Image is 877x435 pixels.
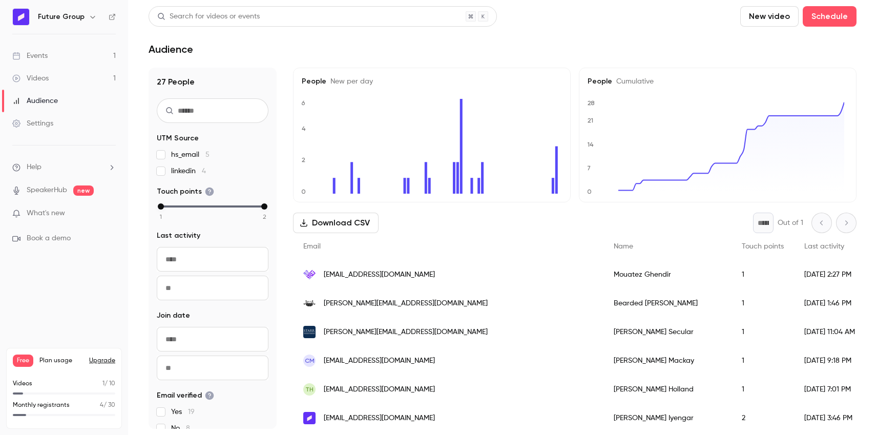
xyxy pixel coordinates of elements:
text: 0 [301,188,306,195]
button: New video [740,6,799,27]
text: 28 [588,99,595,107]
input: From [157,327,268,351]
span: new [73,185,94,196]
a: SpeakerHub [27,185,67,196]
li: help-dropdown-opener [12,162,116,173]
div: max [261,203,267,210]
span: 4 [202,168,206,175]
span: CM [305,356,315,365]
div: 1 [732,260,794,289]
span: Cumulative [612,78,654,85]
span: 2 [263,212,266,221]
div: 1 [732,289,794,318]
span: [PERSON_NAME][EMAIL_ADDRESS][DOMAIN_NAME] [324,327,488,338]
button: Schedule [803,6,857,27]
span: linkedin [171,166,206,176]
button: Upgrade [89,357,115,365]
input: To [157,276,268,300]
span: [EMAIL_ADDRESS][DOMAIN_NAME] [324,413,435,424]
h6: Future Group [38,12,85,22]
div: Search for videos or events [157,11,260,22]
div: [PERSON_NAME] Holland [603,375,732,404]
span: Plan usage [39,357,83,365]
text: 21 [588,117,593,124]
span: No [171,423,190,433]
div: min [158,203,164,210]
text: 6 [301,99,305,107]
div: Bearded [PERSON_NAME] [603,289,732,318]
div: 1 [732,346,794,375]
span: hs_email [171,150,210,160]
span: 1 [160,212,162,221]
text: 7 [587,164,591,172]
img: takadao.io [303,268,316,281]
span: [EMAIL_ADDRESS][DOMAIN_NAME] [324,270,435,280]
span: 5 [205,151,210,158]
p: Monthly registrants [13,401,70,410]
span: Help [27,162,41,173]
img: Future Group [13,9,29,25]
span: Last activity [804,243,844,250]
div: 1 [732,375,794,404]
span: Email verified [157,390,214,401]
div: [DATE] 3:46 PM [794,404,865,432]
span: Email [303,243,321,250]
span: Yes [171,407,195,417]
img: fg.agency [303,412,316,424]
div: [PERSON_NAME] Secular [603,318,732,346]
div: [DATE] 7:01 PM [794,375,865,404]
span: 4 [100,402,103,408]
span: UTM Source [157,133,199,143]
div: 1 [732,318,794,346]
div: Audience [12,96,58,106]
text: 14 [587,141,594,148]
span: New per day [326,78,373,85]
div: Videos [12,73,49,84]
h5: People [302,76,562,87]
span: What's new [27,208,65,219]
img: beardedfellows.co.uk [303,297,316,309]
span: [EMAIL_ADDRESS][DOMAIN_NAME] [324,356,435,366]
p: / 10 [102,379,115,388]
span: Last activity [157,231,200,241]
span: Join date [157,310,190,321]
div: 2 [732,404,794,432]
span: Book a demo [27,233,71,244]
span: Name [614,243,633,250]
div: [DATE] 1:46 PM [794,289,865,318]
div: Mouatez Ghendir [603,260,732,289]
input: To [157,356,268,380]
h5: People [588,76,848,87]
text: 0 [587,188,592,195]
div: [DATE] 2:27 PM [794,260,865,289]
span: [PERSON_NAME][EMAIL_ADDRESS][DOMAIN_NAME] [324,298,488,309]
span: Touch points [742,243,784,250]
h1: Audience [149,43,193,55]
span: 19 [188,408,195,416]
div: [PERSON_NAME] Iyengar [603,404,732,432]
button: Download CSV [293,213,379,233]
div: Events [12,51,48,61]
p: Out of 1 [778,218,803,228]
span: [EMAIL_ADDRESS][DOMAIN_NAME] [324,384,435,395]
span: Free [13,355,33,367]
input: From [157,247,268,272]
div: [DATE] 11:04 AM [794,318,865,346]
img: starrcompanies.com [303,326,316,338]
p: / 30 [100,401,115,410]
text: 4 [302,125,306,132]
p: Videos [13,379,32,388]
div: Settings [12,118,53,129]
span: TH [305,385,314,394]
text: 2 [302,156,305,163]
div: [DATE] 9:18 PM [794,346,865,375]
span: Touch points [157,187,214,197]
h1: 27 People [157,76,268,88]
span: 1 [102,381,105,387]
div: [PERSON_NAME] Mackay [603,346,732,375]
span: 8 [186,425,190,432]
